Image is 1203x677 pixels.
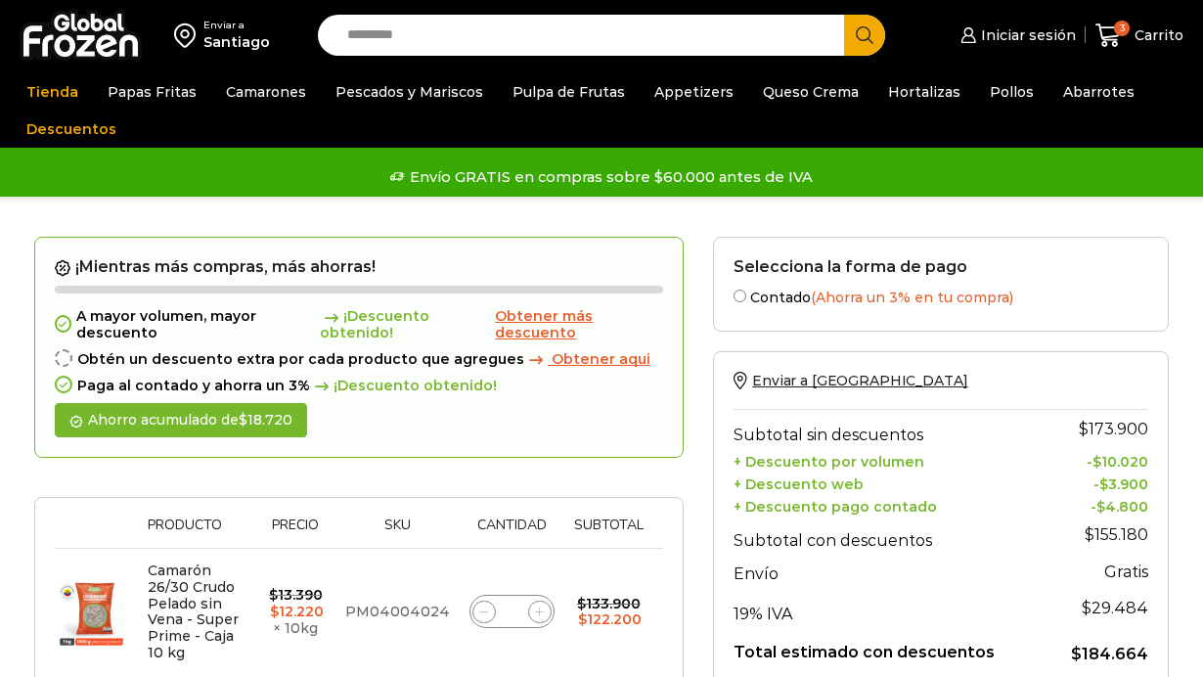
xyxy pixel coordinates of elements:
[174,19,203,52] img: address-field-icon.svg
[1079,420,1148,438] bdi: 173.900
[1045,493,1148,516] td: -
[1092,453,1148,471] bdi: 10.020
[645,73,743,111] a: Appetizers
[498,598,525,625] input: Product quantity
[335,549,460,675] td: PM04004024
[335,518,460,548] th: Sku
[734,257,1148,276] h2: Selecciona la forma de pago
[734,628,1045,665] th: Total estimado con descuentos
[17,73,88,111] a: Tienda
[524,351,650,368] a: Obtener aqui
[1104,563,1148,581] strong: Gratis
[734,372,967,389] a: Enviar a [GEOGRAPHIC_DATA]
[17,111,126,148] a: Descuentos
[956,16,1075,55] a: Iniciar sesión
[1079,420,1089,438] span: $
[216,73,316,111] a: Camarones
[269,586,323,604] bdi: 13.390
[269,586,278,604] span: $
[1095,13,1183,59] a: 3 Carrito
[310,378,497,394] span: ¡Descuento obtenido!
[256,549,336,675] td: × 10kg
[1071,645,1082,663] span: $
[734,286,1148,306] label: Contado
[1096,498,1105,516] span: $
[734,410,1045,449] th: Subtotal sin descuentos
[55,351,663,368] div: Obtén un descuento extra por cada producto que agregues
[55,308,663,341] div: A mayor volumen, mayor descuento
[239,411,292,429] bdi: 18.720
[577,595,641,612] bdi: 133.900
[1085,525,1094,544] span: $
[320,308,491,341] span: ¡Descuento obtenido!
[1099,475,1148,493] bdi: 3.900
[203,19,270,32] div: Enviar a
[752,372,967,389] span: Enviar a [GEOGRAPHIC_DATA]
[55,378,663,394] div: Paga al contado y ahorra un 3%
[1085,525,1148,544] bdi: 155.180
[1130,25,1183,45] span: Carrito
[878,73,970,111] a: Hortalizas
[564,518,653,548] th: Subtotal
[980,73,1044,111] a: Pollos
[1096,498,1148,516] bdi: 4.800
[1045,449,1148,472] td: -
[1071,645,1148,663] bdi: 184.664
[98,73,206,111] a: Papas Fritas
[1053,73,1144,111] a: Abarrotes
[495,307,593,341] span: Obtener más descuento
[734,493,1045,516] th: + Descuento pago contado
[1082,599,1092,617] span: $
[256,518,336,548] th: Precio
[577,595,586,612] span: $
[552,350,650,368] span: Obtener aqui
[734,471,1045,493] th: + Descuento web
[55,257,663,277] h2: ¡Mientras más compras, más ahorras!
[1092,453,1101,471] span: $
[734,555,1045,589] th: Envío
[326,73,493,111] a: Pescados y Mariscos
[976,25,1076,45] span: Iniciar sesión
[1099,475,1108,493] span: $
[138,518,256,548] th: Producto
[55,403,307,437] div: Ahorro acumulado de
[460,518,564,548] th: Cantidad
[753,73,869,111] a: Queso Crema
[734,589,1045,628] th: 19% IVA
[270,603,279,620] span: $
[734,449,1045,472] th: + Descuento por volumen
[270,603,324,620] bdi: 12.220
[578,610,587,628] span: $
[239,411,247,429] span: $
[203,32,270,52] div: Santiago
[1045,471,1148,493] td: -
[1082,599,1148,617] span: 29.484
[844,15,885,56] button: Search button
[503,73,635,111] a: Pulpa de Frutas
[148,562,239,661] a: Camarón 26/30 Crudo Pelado sin Vena - Super Prime - Caja 10 kg
[734,516,1045,555] th: Subtotal con descuentos
[734,290,746,302] input: Contado(Ahorra un 3% en tu compra)
[495,308,663,341] a: Obtener más descuento
[1114,21,1130,36] span: 3
[578,610,642,628] bdi: 122.200
[811,289,1013,306] span: (Ahorra un 3% en tu compra)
